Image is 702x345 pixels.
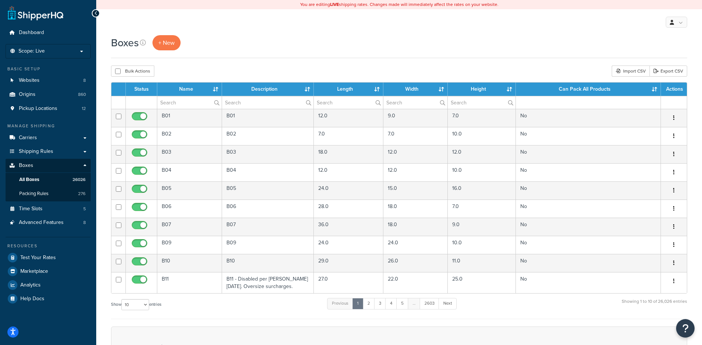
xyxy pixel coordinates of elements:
td: No [516,181,661,200]
span: Pickup Locations [19,105,57,112]
td: 9.0 [448,218,516,236]
div: Import CSV [612,66,649,77]
td: 26.0 [383,254,447,272]
th: Status [126,83,157,96]
span: Time Slots [19,206,43,212]
a: Time Slots 5 [6,202,91,216]
span: Help Docs [20,296,44,302]
span: Shipping Rules [19,148,53,155]
a: Analytics [6,278,91,292]
td: B05 [222,181,314,200]
td: B09 [157,236,222,254]
th: Can Pack All Products : activate to sort column ascending [516,83,661,96]
td: 36.0 [314,218,383,236]
li: Pickup Locations [6,102,91,115]
td: 10.0 [448,236,516,254]
span: Dashboard [19,30,44,36]
span: 860 [78,91,86,98]
a: Dashboard [6,26,91,40]
input: Search [383,96,447,109]
td: 29.0 [314,254,383,272]
button: Bulk Actions [111,66,154,77]
a: 1 [352,298,363,309]
span: 5 [83,206,86,212]
th: Length : activate to sort column ascending [314,83,383,96]
td: B06 [222,200,314,218]
td: 12.0 [383,163,447,181]
td: 9.0 [383,109,447,127]
a: Export CSV [649,66,687,77]
td: 7.0 [448,200,516,218]
td: B04 [222,163,314,181]
label: Show entries [111,299,161,310]
li: Carriers [6,131,91,145]
a: 2 [363,298,375,309]
td: 7.0 [383,127,447,145]
th: Description : activate to sort column ascending [222,83,314,96]
li: Websites [6,74,91,87]
td: No [516,109,661,127]
span: Scope: Live [19,48,45,54]
td: 22.0 [383,272,447,293]
li: Help Docs [6,292,91,305]
a: Pickup Locations 12 [6,102,91,115]
span: Packing Rules [19,191,48,197]
td: 28.0 [314,200,383,218]
td: B03 [222,145,314,163]
th: Name : activate to sort column ascending [157,83,222,96]
span: 8 [83,220,86,226]
td: B05 [157,181,222,200]
div: Resources [6,243,91,249]
td: 11.0 [448,254,516,272]
td: B07 [222,218,314,236]
td: B03 [157,145,222,163]
td: 10.0 [448,163,516,181]
li: Packing Rules [6,187,91,201]
a: ShipperHQ Home [8,6,63,20]
span: Origins [19,91,36,98]
td: 7.0 [448,109,516,127]
td: 10.0 [448,127,516,145]
b: LIVE [330,1,339,8]
td: 12.0 [314,109,383,127]
td: 24.0 [383,236,447,254]
td: 16.0 [448,181,516,200]
span: 12 [82,105,86,112]
span: Marketplace [20,268,48,275]
td: No [516,200,661,218]
td: B01 [157,109,222,127]
td: 15.0 [383,181,447,200]
span: Websites [19,77,40,84]
li: Time Slots [6,202,91,216]
span: Boxes [19,163,33,169]
a: Marketplace [6,265,91,278]
span: 276 [78,191,85,197]
td: 12.0 [314,163,383,181]
td: No [516,127,661,145]
div: Showing 1 to 10 of 26,026 entries [622,297,687,313]
td: 27.0 [314,272,383,293]
li: All Boxes [6,173,91,187]
button: Open Resource Center [676,319,695,338]
a: Next [439,298,457,309]
div: Basic Setup [6,66,91,72]
td: 24.0 [314,181,383,200]
a: Previous [327,298,353,309]
td: No [516,236,661,254]
a: Websites 8 [6,74,91,87]
a: Advanced Features 8 [6,216,91,230]
td: 18.0 [314,145,383,163]
li: Advanced Features [6,216,91,230]
td: B01 [222,109,314,127]
td: B10 [157,254,222,272]
th: Actions [661,83,687,96]
td: No [516,272,661,293]
a: Test Your Rates [6,251,91,264]
td: B11 [157,272,222,293]
li: Boxes [6,159,91,201]
a: Packing Rules 276 [6,187,91,201]
input: Search [222,96,314,109]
